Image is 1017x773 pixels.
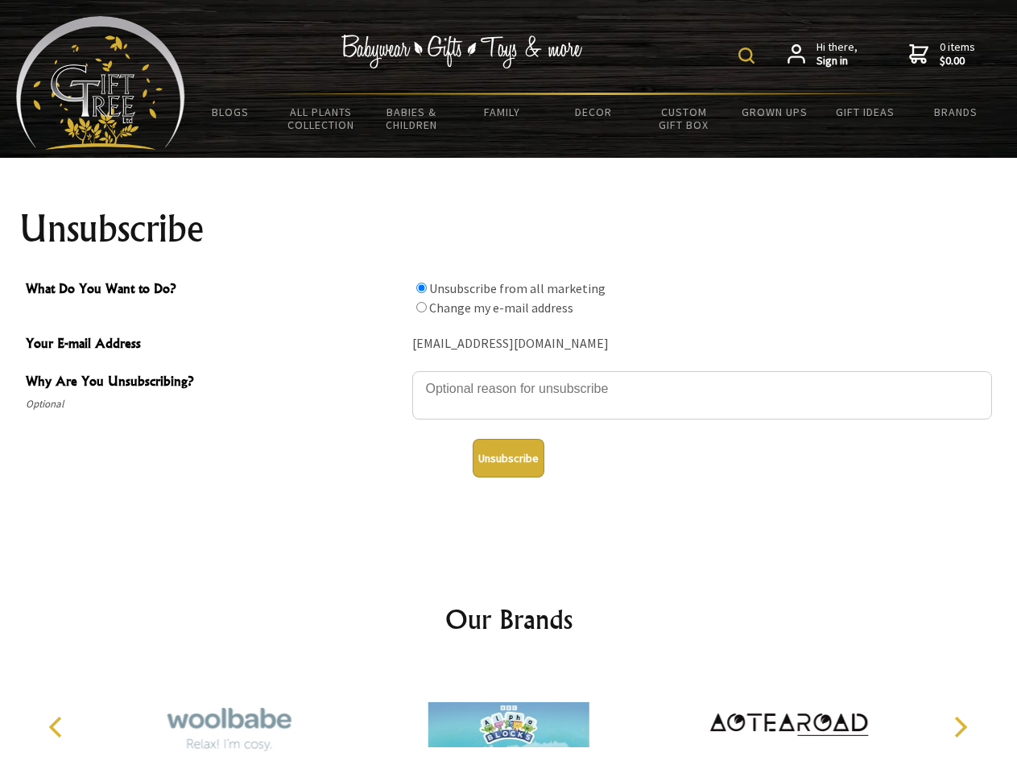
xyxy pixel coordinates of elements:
div: [EMAIL_ADDRESS][DOMAIN_NAME] [412,332,992,357]
a: BLOGS [185,95,276,129]
h2: Our Brands [32,600,986,639]
img: product search [738,48,754,64]
h1: Unsubscribe [19,209,998,248]
a: Babies & Children [366,95,457,142]
input: What Do You Want to Do? [416,302,427,312]
span: Optional [26,395,404,414]
a: 0 items$0.00 [909,40,975,68]
label: Change my e-mail address [429,300,573,316]
span: 0 items [940,39,975,68]
input: What Do You Want to Do? [416,283,427,293]
span: Why Are You Unsubscribing? [26,371,404,395]
label: Unsubscribe from all marketing [429,280,606,296]
a: Brands [911,95,1002,129]
a: All Plants Collection [276,95,367,142]
button: Previous [40,709,76,745]
span: Hi there, [816,40,858,68]
a: Gift Ideas [820,95,911,129]
img: Babyware - Gifts - Toys and more... [16,16,185,150]
a: Hi there,Sign in [788,40,858,68]
span: Your E-mail Address [26,333,404,357]
button: Unsubscribe [473,439,544,477]
a: Family [457,95,548,129]
a: Decor [548,95,639,129]
a: Custom Gift Box [639,95,730,142]
a: Grown Ups [729,95,820,129]
strong: Sign in [816,54,858,68]
span: What Do You Want to Do? [26,279,404,302]
button: Next [942,709,978,745]
textarea: Why Are You Unsubscribing? [412,371,992,420]
img: Babywear - Gifts - Toys & more [341,35,583,68]
strong: $0.00 [940,54,975,68]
